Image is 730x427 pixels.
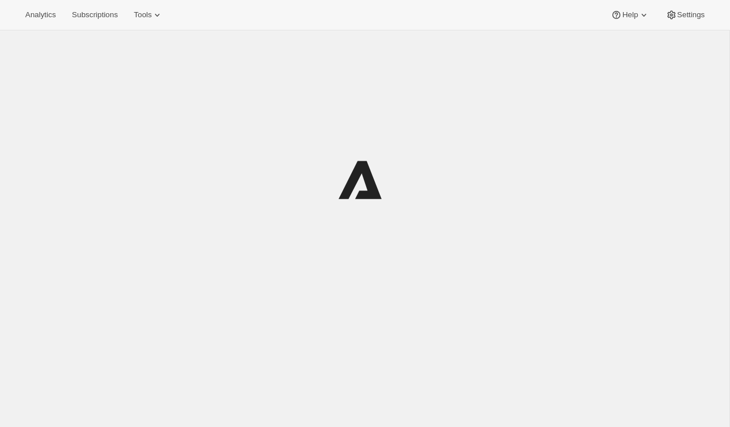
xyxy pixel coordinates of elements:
button: Tools [127,7,170,23]
span: Help [622,10,638,20]
span: Settings [677,10,705,20]
button: Subscriptions [65,7,125,23]
span: Subscriptions [72,10,118,20]
button: Settings [659,7,712,23]
span: Tools [134,10,152,20]
button: Analytics [18,7,63,23]
button: Help [604,7,656,23]
span: Analytics [25,10,56,20]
